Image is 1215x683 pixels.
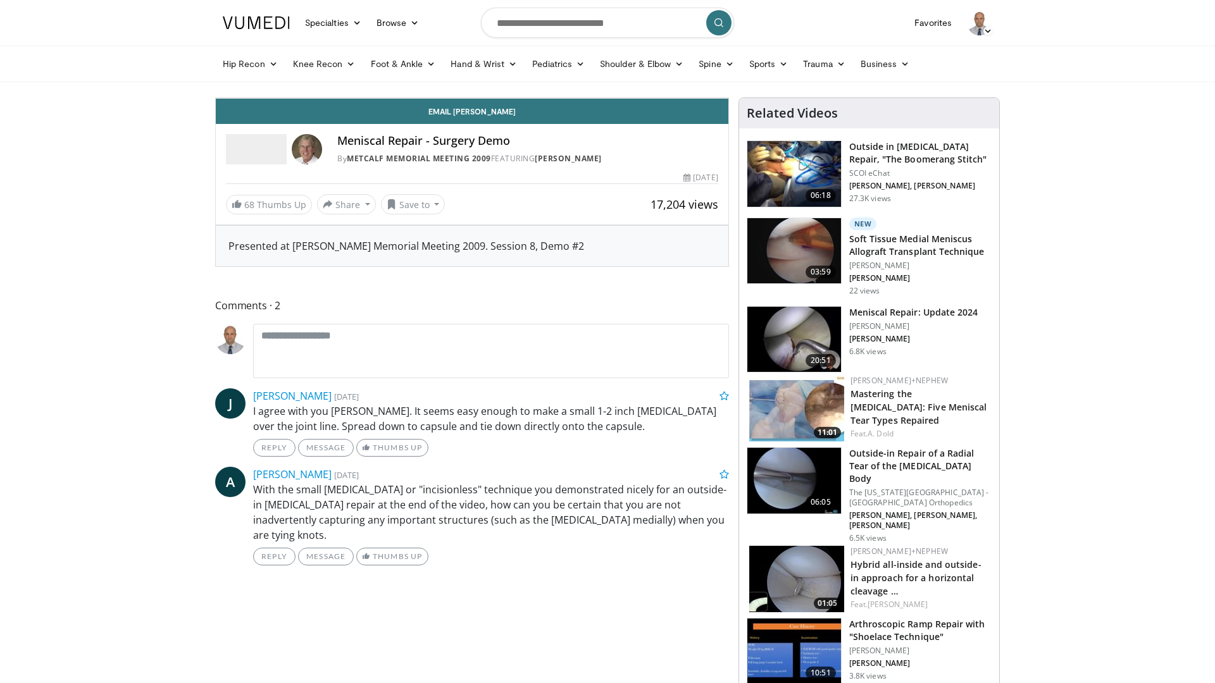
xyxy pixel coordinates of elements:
img: 44c00b1e-3a75-4e34-bb5c-37c6caafe70b.150x105_q85_crop-smart_upscale.jpg [749,375,844,441]
a: Reply [253,439,296,457]
span: 06:18 [806,189,836,202]
a: Thumbs Up [356,439,428,457]
h3: Outside in [MEDICAL_DATA] Repair, "The Boomerang Stitch" [849,140,992,166]
a: [PERSON_NAME] [253,389,332,403]
span: 01:05 [814,598,841,609]
a: Mastering the [MEDICAL_DATA]: Five Meniscal Tear Types Repaired [850,388,987,426]
a: 68 Thumbs Up [226,195,312,214]
h4: Related Videos [747,106,838,121]
a: Business [853,51,918,77]
a: [PERSON_NAME]+Nephew [850,546,948,557]
a: 06:18 Outside in [MEDICAL_DATA] Repair, "The Boomerang Stitch" SCOI eChat [PERSON_NAME], [PERSON_... [747,140,992,207]
img: VuMedi Logo [223,16,290,29]
a: Hybrid all-inside and outside-in approach for a horizontal cleavage … [850,558,981,597]
span: 68 [244,199,254,211]
img: Avatar [215,324,246,354]
p: 22 views [849,286,880,296]
img: Avatar [967,10,992,35]
button: Save to [381,194,445,214]
p: [PERSON_NAME] [849,273,992,283]
small: [DATE] [334,391,359,402]
div: Feat. [850,599,989,610]
input: Search topics, interventions [481,8,734,38]
a: Message [298,548,354,565]
a: Knee Recon [285,51,363,77]
p: [PERSON_NAME] [849,658,992,668]
p: I agree with you [PERSON_NAME]. It seems easy enough to make a small 1-2 inch [MEDICAL_DATA] over... [253,403,729,434]
small: [DATE] [334,469,359,481]
a: [PERSON_NAME] [253,467,332,481]
a: Trauma [795,51,853,77]
a: [PERSON_NAME] [868,599,928,610]
div: By FEATURING [337,153,718,164]
a: Pediatrics [525,51,592,77]
p: [PERSON_NAME] [849,261,992,271]
p: SCOI eChat [849,168,992,178]
p: 6.8K views [849,347,887,357]
a: Reply [253,548,296,565]
a: A [215,467,246,497]
span: 20:51 [806,354,836,367]
a: Thumbs Up [356,548,428,565]
a: 03:59 New Soft Tissue Medial Meniscus Allograft Transplant Technique [PERSON_NAME] [PERSON_NAME] ... [747,218,992,296]
h3: Outside-in Repair of a Radial Tear of the [MEDICAL_DATA] Body [849,447,992,485]
a: J [215,388,246,419]
p: [PERSON_NAME] [849,646,992,656]
img: 5c50dd53-e53b-454a-87a4-92858b63ad6f.150x105_q85_crop-smart_upscale.jpg [747,448,841,514]
a: Metcalf Memorial Meeting 2009 [347,153,491,164]
a: [PERSON_NAME] [535,153,602,164]
a: 11:01 [749,375,844,441]
div: [DATE] [683,172,718,183]
h3: Meniscal Repair: Update 2024 [849,306,978,319]
p: New [849,218,877,230]
span: 03:59 [806,266,836,278]
a: Hand & Wrist [443,51,525,77]
img: Avatar [292,134,322,164]
p: [PERSON_NAME] [849,321,978,331]
p: [PERSON_NAME], [PERSON_NAME] [849,181,992,191]
img: 106a3a39-ec7f-4e65-a126-9a23cf1eacd5.150x105_q85_crop-smart_upscale.jpg [747,307,841,372]
img: 2707baef-ed28-494e-b200-3f97aa5b8346.150x105_q85_crop-smart_upscale.jpg [747,218,841,284]
span: Comments 2 [215,297,729,314]
p: [PERSON_NAME] [849,334,978,344]
video-js: Video Player [216,98,728,99]
p: With the small [MEDICAL_DATA] or "incisionless" technique you demonstrated nicely for an outside-... [253,482,729,543]
a: Hip Recon [215,51,285,77]
a: A. Dold [868,428,894,439]
a: Shoulder & Elbow [592,51,691,77]
p: 3.8K views [849,671,887,681]
a: Browse [369,10,427,35]
button: Share [317,194,376,214]
img: Metcalf Memorial Meeting 2009 [226,134,287,164]
div: Presented at [PERSON_NAME] Memorial Meeting 2009. Session 8, Demo #2 [228,238,716,254]
a: Sports [742,51,796,77]
a: 01:05 [749,546,844,612]
h3: Arthroscopic Ramp Repair with "Shoelace Technique" [849,618,992,643]
p: 27.3K views [849,194,891,204]
img: 364c13b8-bf65-400b-a941-5a4a9c158216.150x105_q85_crop-smart_upscale.jpg [749,546,844,612]
h4: Meniscal Repair - Surgery Demo [337,134,718,148]
img: Vx8lr-LI9TPdNKgn5hMDoxOm1xO-1jSC.150x105_q85_crop-smart_upscale.jpg [747,141,841,207]
p: [PERSON_NAME], [PERSON_NAME], [PERSON_NAME] [849,510,992,531]
a: Foot & Ankle [363,51,444,77]
a: 20:51 Meniscal Repair: Update 2024 [PERSON_NAME] [PERSON_NAME] 6.8K views [747,306,992,373]
div: Feat. [850,428,989,440]
span: 10:51 [806,667,836,679]
p: 6.5K views [849,533,887,543]
a: 06:05 Outside-in Repair of a Radial Tear of the [MEDICAL_DATA] Body The [US_STATE][GEOGRAPHIC_DAT... [747,447,992,543]
a: Message [298,439,354,457]
a: Favorites [907,10,959,35]
span: 06:05 [806,496,836,508]
a: [PERSON_NAME]+Nephew [850,375,948,386]
a: Spine [691,51,741,77]
a: Email [PERSON_NAME] [216,99,728,124]
h3: Soft Tissue Medial Meniscus Allograft Transplant Technique [849,233,992,258]
span: 11:01 [814,427,841,438]
a: Specialties [297,10,369,35]
span: 17,204 views [651,197,718,212]
p: The [US_STATE][GEOGRAPHIC_DATA] - [GEOGRAPHIC_DATA] Orthopedics [849,488,992,508]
